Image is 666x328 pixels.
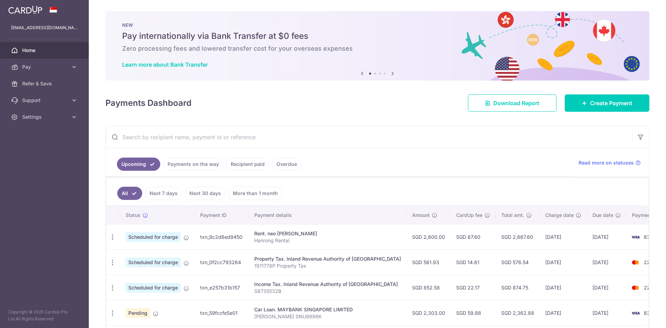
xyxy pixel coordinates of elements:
[451,250,496,275] td: SGD 14.61
[8,6,42,14] img: CardUp
[644,310,656,316] span: 8337
[587,275,626,300] td: [DATE]
[496,250,540,275] td: SGD 576.54
[195,206,249,224] th: Payment ID
[254,313,401,320] p: [PERSON_NAME] SNU9998K
[11,24,78,31] p: [EMAIL_ADDRESS][DOMAIN_NAME]
[122,22,633,28] p: NEW
[105,11,649,81] img: Bank transfer banner
[629,258,642,267] img: Bank Card
[493,99,539,107] span: Download Report
[122,44,633,53] h6: Zero processing fees and lowered transfer cost for your overseas expenses
[451,300,496,326] td: SGD 59.88
[254,237,401,244] p: Hanrong Rental
[106,126,632,148] input: Search by recipient name, payment id or reference
[629,284,642,292] img: Bank Card
[592,212,613,219] span: Due date
[195,275,249,300] td: txn_e257b31b157
[22,113,68,120] span: Settings
[590,99,632,107] span: Create Payment
[195,250,249,275] td: txn_0f2cc793264
[122,61,208,68] a: Learn more about Bank Transfer
[540,250,587,275] td: [DATE]
[579,159,634,166] span: Read more on statuses
[545,212,574,219] span: Charge date
[407,275,451,300] td: SGD 852.58
[629,233,642,241] img: Bank Card
[579,159,641,166] a: Read more on statuses
[145,187,182,200] a: Next 7 days
[163,158,223,171] a: Payments on the way
[126,212,140,219] span: Status
[249,206,407,224] th: Payment details
[126,308,150,318] span: Pending
[195,224,249,250] td: txn_9c2d8ed9450
[22,64,68,70] span: Pay
[456,212,483,219] span: CardUp fee
[496,300,540,326] td: SGD 2,362.88
[629,309,642,317] img: Bank Card
[468,94,556,112] a: Download Report
[407,224,451,250] td: SGD 2,600.00
[407,300,451,326] td: SGD 2,303.00
[496,275,540,300] td: SGD 874.75
[451,275,496,300] td: SGD 22.17
[117,158,160,171] a: Upcoming
[540,275,587,300] td: [DATE]
[226,158,269,171] a: Recipient paid
[254,262,401,269] p: 1911778P Property Tax
[565,94,649,112] a: Create Payment
[126,258,181,267] span: Scheduled for charge
[185,187,225,200] a: Next 30 days
[117,187,142,200] a: All
[272,158,301,171] a: Overdue
[22,80,68,87] span: Refer & Save
[254,281,401,288] div: Income Tax. Inland Revenue Authority of [GEOGRAPHIC_DATA]
[254,288,401,295] p: S8735532B
[407,250,451,275] td: SGD 561.93
[22,47,68,54] span: Home
[126,232,181,242] span: Scheduled for charge
[540,224,587,250] td: [DATE]
[644,259,655,265] span: 2216
[587,300,626,326] td: [DATE]
[412,212,430,219] span: Amount
[254,230,401,237] div: Rent. neo [PERSON_NAME]
[644,285,655,291] span: 2216
[587,250,626,275] td: [DATE]
[540,300,587,326] td: [DATE]
[105,97,191,109] h4: Payments Dashboard
[644,234,656,240] span: 8337
[254,306,401,313] div: Car Loan. MAYBANK SINGAPORE LIMITED
[126,283,181,293] span: Scheduled for charge
[496,224,540,250] td: SGD 2,667.60
[228,187,282,200] a: More than 1 month
[22,97,68,104] span: Support
[501,212,524,219] span: Total amt.
[451,224,496,250] td: SGD 67.60
[122,31,633,42] h5: Pay internationally via Bank Transfer at $0 fees
[587,224,626,250] td: [DATE]
[195,300,249,326] td: txn_59fccfe5e01
[254,255,401,262] div: Property Tax. Inland Revenue Authority of [GEOGRAPHIC_DATA]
